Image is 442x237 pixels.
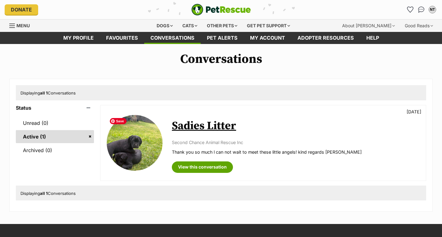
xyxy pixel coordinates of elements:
[400,20,437,32] div: Good Reads
[172,161,233,173] a: View this conversation
[16,105,94,111] header: Status
[191,4,251,15] img: logo-e224e6f780fb5917bec1dbf3a21bbac754714ae5b6737aabdf751b685950b380.svg
[178,20,202,32] div: Cats
[201,32,244,44] a: Pet alerts
[20,90,76,95] span: Displaying Conversations
[429,7,435,13] div: NT
[203,20,242,32] div: Other pets
[16,23,30,28] span: Menu
[407,108,421,115] p: [DATE]
[152,20,177,32] div: Dogs
[16,144,94,157] a: Archived (0)
[405,5,415,15] a: Favourites
[5,4,38,15] a: Donate
[172,139,420,146] p: Second Chance Animal Rescue Inc
[416,5,426,15] a: Conversations
[40,191,48,196] strong: all 1
[427,5,437,15] button: My account
[338,20,399,32] div: About [PERSON_NAME]
[418,7,425,13] img: chat-41dd97257d64d25036548639549fe6c8038ab92f7586957e7f3b1b290dea8141.svg
[172,119,236,133] a: Sadies Litter
[110,118,127,124] span: Save
[243,20,294,32] div: Get pet support
[20,191,76,196] span: Displaying Conversations
[360,32,385,44] a: Help
[9,20,34,31] a: Menu
[16,130,94,143] a: Active (1)
[57,32,100,44] a: My profile
[100,32,144,44] a: Favourites
[107,115,163,171] img: Sadies Litter
[40,90,48,95] strong: all 1
[191,4,251,15] a: PetRescue
[172,149,420,155] p: Thank you so much l can not wait to meet these little angels! kind regards [PERSON_NAME]
[244,32,291,44] a: My account
[405,5,437,15] ul: Account quick links
[16,116,94,129] a: Unread (0)
[144,32,201,44] a: conversations
[291,32,360,44] a: Adopter resources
